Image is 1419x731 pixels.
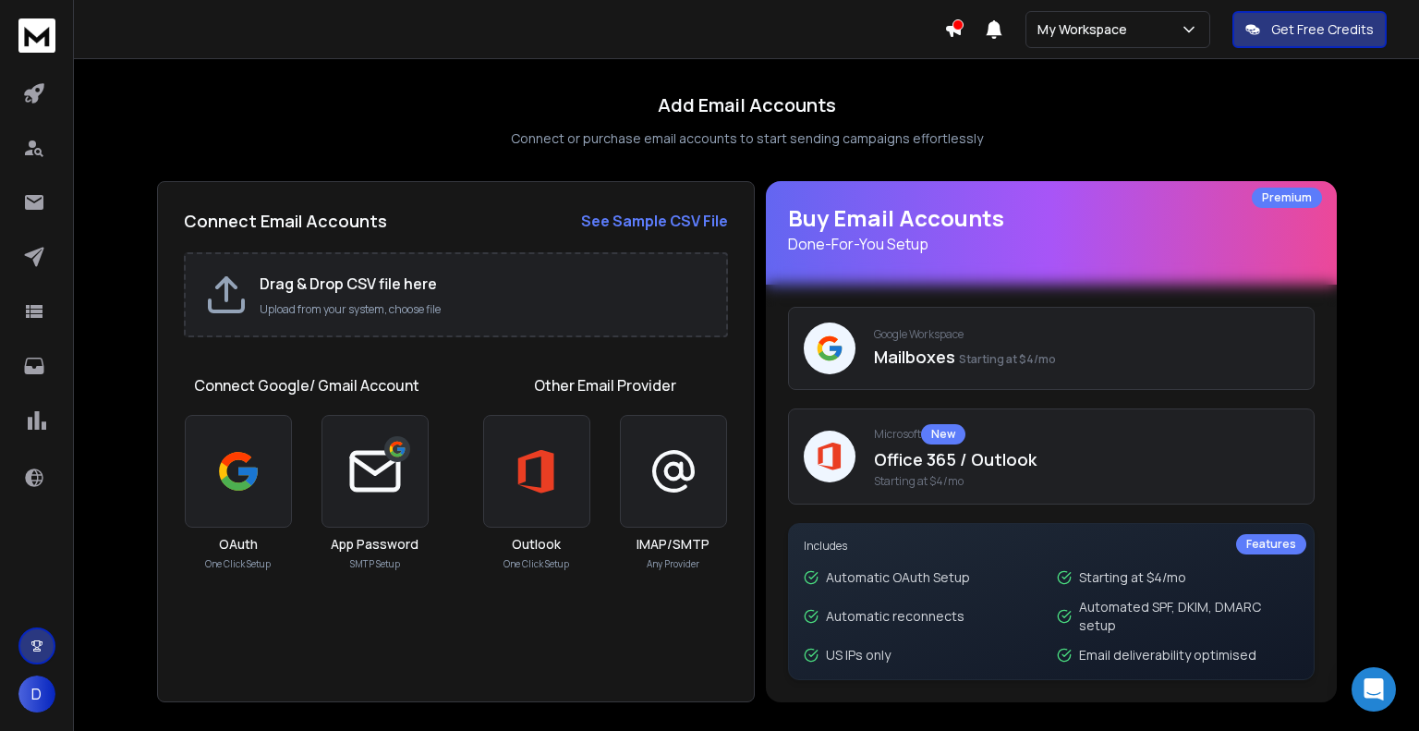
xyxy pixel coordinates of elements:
a: See Sample CSV File [581,210,728,232]
p: Automated SPF, DKIM, DMARC setup [1079,598,1299,635]
h2: Drag & Drop CSV file here [260,273,708,295]
h3: OAuth [219,535,258,554]
button: Get Free Credits [1232,11,1387,48]
p: Connect or purchase email accounts to start sending campaigns effortlessly [511,129,983,148]
button: D [18,676,55,713]
p: Starting at $4/mo [1079,568,1186,587]
h1: Add Email Accounts [658,92,836,118]
p: Done-For-You Setup [788,233,1315,255]
p: Upload from your system, choose file [260,302,708,317]
p: Mailboxes [874,344,1299,370]
h1: Buy Email Accounts [788,203,1315,255]
img: logo [18,18,55,53]
h3: Outlook [512,535,561,554]
div: Open Intercom Messenger [1352,667,1396,712]
h2: Connect Email Accounts [184,208,387,234]
p: US IPs only [826,646,891,664]
p: One Click Setup [205,557,271,571]
h1: Other Email Provider [534,374,676,396]
p: Email deliverability optimised [1079,646,1256,664]
p: Automatic OAuth Setup [826,568,970,587]
strong: See Sample CSV File [581,211,728,231]
div: New [921,424,965,445]
p: Includes [804,539,1299,554]
p: Google Workspace [874,327,1299,342]
h1: Connect Google/ Gmail Account [194,374,419,396]
p: Office 365 / Outlook [874,446,1299,472]
h3: App Password [331,535,418,554]
span: Starting at $4/mo [874,474,1299,489]
span: Starting at $4/mo [959,351,1056,367]
p: Get Free Credits [1271,20,1374,39]
div: Premium [1252,188,1322,208]
p: One Click Setup [503,557,569,571]
p: Any Provider [647,557,699,571]
p: SMTP Setup [350,557,400,571]
p: Microsoft [874,424,1299,445]
div: Features [1236,534,1306,554]
h3: IMAP/SMTP [637,535,709,554]
p: Automatic reconnects [826,607,964,626]
p: My Workspace [1037,20,1134,39]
